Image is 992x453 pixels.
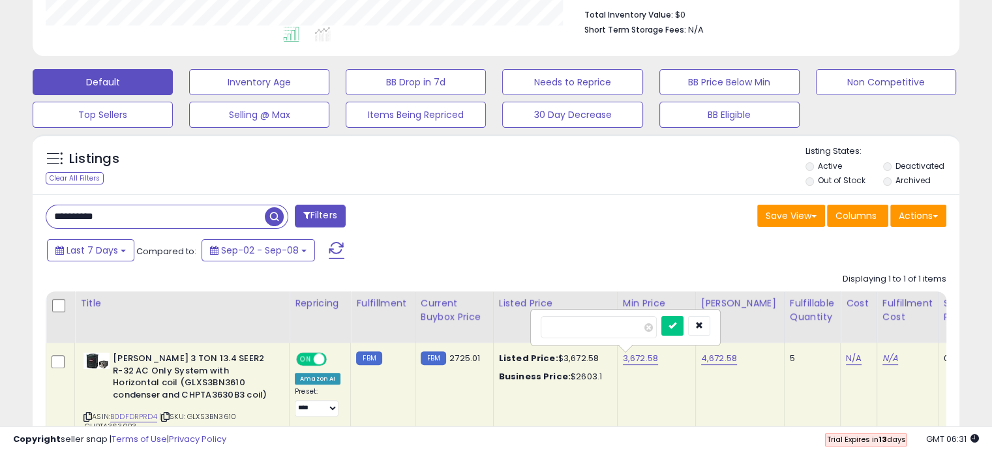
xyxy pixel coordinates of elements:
b: Short Term Storage Fees: [584,24,686,35]
span: Compared to: [136,245,196,257]
div: $2603.1 [499,371,607,383]
span: | SKU: GLXS3BN3610 ,CHPTA3630B3 [83,411,236,431]
a: B0DFDRPRD4 [110,411,157,422]
button: 30 Day Decrease [502,102,642,128]
li: $0 [584,6,937,22]
div: 5 [790,353,830,364]
label: Active [818,160,842,171]
span: ON [297,354,314,365]
div: Fulfillment [356,297,409,310]
div: Preset: [295,387,340,416]
small: FBM [356,351,382,365]
span: OFF [325,354,346,365]
button: Non Competitive [816,69,956,95]
div: Repricing [295,297,345,310]
button: BB Price Below Min [659,69,800,95]
div: Ship Price [944,297,970,324]
div: Listed Price [499,297,612,310]
span: Last 7 Days [67,244,118,257]
div: Title [80,297,284,310]
span: Columns [835,209,877,222]
a: Privacy Policy [169,433,226,445]
button: Needs to Reprice [502,69,642,95]
b: Business Price: [499,370,571,383]
button: Save View [757,205,825,227]
div: Displaying 1 to 1 of 1 items [843,273,946,285]
a: N/A [846,352,862,365]
span: 2725.01 [449,352,480,364]
button: Items Being Repriced [346,102,486,128]
div: Amazon AI [295,373,340,385]
h5: Listings [69,150,119,168]
b: Total Inventory Value: [584,9,673,20]
span: 2025-09-16 06:31 GMT [926,433,979,445]
a: N/A [882,352,898,365]
label: Deactivated [895,160,944,171]
div: [PERSON_NAME] [701,297,779,310]
small: FBM [421,351,446,365]
div: seller snap | | [13,433,226,446]
div: Fulfillable Quantity [790,297,835,324]
label: Out of Stock [818,175,865,186]
button: Filters [295,205,346,227]
button: BB Drop in 7d [346,69,486,95]
b: Listed Price: [499,352,558,364]
button: Columns [827,205,888,227]
button: Selling @ Max [189,102,329,128]
span: N/A [688,23,704,36]
button: Last 7 Days [47,239,134,261]
div: 0.00 [944,353,965,364]
div: Min Price [623,297,690,310]
b: [PERSON_NAME] 3 TON 13.4 SEER2 R-32 AC Only System with Horizontal coil (GLXS3BN3610 condenser an... [113,353,271,404]
div: Fulfillment Cost [882,297,933,324]
div: Current Buybox Price [421,297,488,324]
img: 41YWrbItZ6L._SL40_.jpg [83,353,110,369]
button: Top Sellers [33,102,173,128]
label: Archived [895,175,930,186]
a: 3,672.58 [623,352,658,365]
button: Inventory Age [189,69,329,95]
span: Sep-02 - Sep-08 [221,244,299,257]
strong: Copyright [13,433,61,445]
button: Sep-02 - Sep-08 [202,239,315,261]
span: Trial Expires in days [826,434,905,445]
div: $3,672.58 [499,353,607,364]
button: Default [33,69,173,95]
p: Listing States: [805,145,959,158]
a: Terms of Use [112,433,167,445]
div: Cost [846,297,871,310]
div: Clear All Filters [46,172,104,184]
button: Actions [890,205,946,227]
a: 4,672.58 [701,352,737,365]
button: BB Eligible [659,102,800,128]
b: 13 [878,434,886,445]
